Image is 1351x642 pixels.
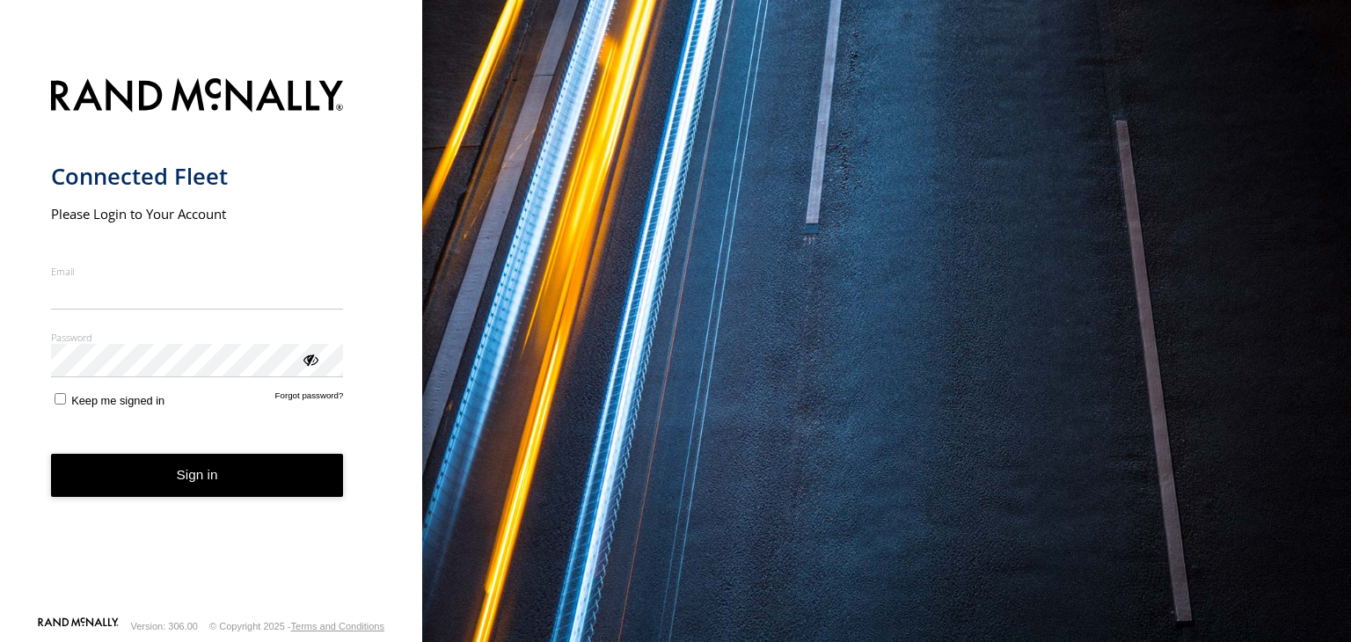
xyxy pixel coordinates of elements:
[55,393,66,405] input: Keep me signed in
[71,394,164,407] span: Keep me signed in
[291,621,384,631] a: Terms and Conditions
[51,205,344,223] h2: Please Login to Your Account
[38,617,119,635] a: Visit our Website
[51,265,344,278] label: Email
[209,621,384,631] div: © Copyright 2025 -
[301,350,318,368] div: ViewPassword
[51,75,344,120] img: Rand McNally
[131,621,198,631] div: Version: 306.00
[275,390,344,407] a: Forgot password?
[51,454,344,497] button: Sign in
[51,68,372,616] form: main
[51,331,344,344] label: Password
[51,162,344,191] h1: Connected Fleet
